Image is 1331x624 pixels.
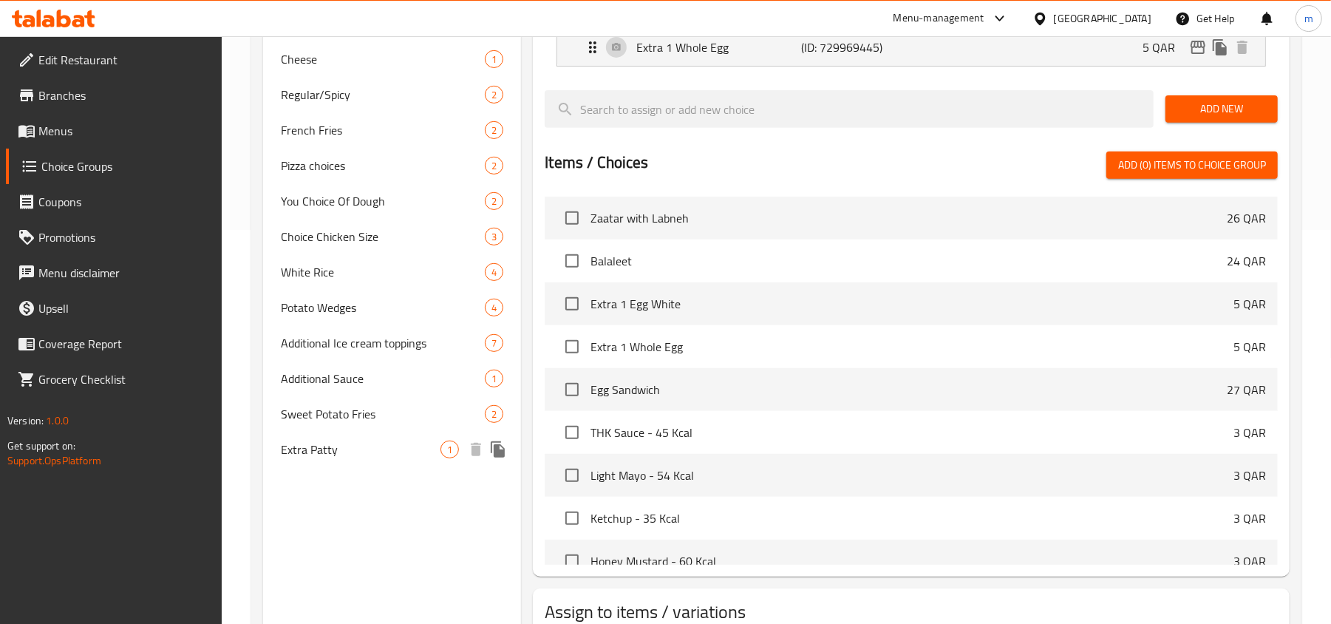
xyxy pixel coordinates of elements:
li: Expand [545,22,1278,72]
a: Coupons [6,184,222,220]
span: Grocery Checklist [38,370,211,388]
div: Pizza choices2 [263,148,521,183]
div: Menu-management [893,10,984,27]
div: Choices [440,441,459,458]
a: Choice Groups [6,149,222,184]
a: Support.OpsPlatform [7,451,101,470]
span: Select choice [556,546,588,577]
p: 5 QAR [1233,338,1266,356]
a: Branches [6,78,222,113]
button: delete [465,438,487,461]
span: White Rice [281,263,485,281]
a: Edit Restaurant [6,42,222,78]
span: Add New [1177,100,1266,118]
a: Menus [6,113,222,149]
span: Extra 1 Egg White [590,295,1233,313]
span: Select choice [556,503,588,534]
span: Branches [38,87,211,104]
span: Menus [38,122,211,140]
span: Select choice [556,460,588,491]
span: Ketchup - 35 Kcal [590,509,1233,527]
span: Balaleet [590,252,1227,270]
span: Choice Groups [41,157,211,175]
span: 1 [441,443,458,457]
span: 4 [486,301,503,315]
span: Select choice [556,331,588,362]
div: Choices [485,157,503,174]
div: Additional Ice cream toppings7 [263,325,521,361]
span: Egg Sandwich [590,381,1227,399]
div: Choices [485,334,503,352]
span: Select choice [556,203,588,234]
span: French Fries [281,121,485,139]
span: Zaatar with Labneh [590,209,1227,227]
span: m [1304,10,1313,27]
p: 5 QAR [1143,38,1187,56]
span: Select choice [556,245,588,277]
div: Choices [485,405,503,423]
p: 3 QAR [1233,467,1266,484]
button: duplicate [487,438,509,461]
span: Sweet Potato Fries [281,405,485,423]
div: Choice Chicken Size3 [263,219,521,254]
span: 1.0.0 [46,411,69,430]
span: Coverage Report [38,335,211,353]
div: Choices [485,50,503,68]
p: Extra 1 Whole Egg [636,38,801,56]
button: delete [1231,36,1253,58]
span: Additional Sauce [281,370,485,387]
span: 2 [486,407,503,421]
input: search [545,90,1154,128]
span: Coupons [38,193,211,211]
span: 7 [486,336,503,350]
span: 2 [486,88,503,102]
button: Add (0) items to choice group [1106,152,1278,179]
span: Upsell [38,299,211,317]
div: Sweet Potato Fries2 [263,396,521,432]
a: Promotions [6,220,222,255]
div: French Fries2 [263,112,521,148]
span: Pizza choices [281,157,485,174]
button: duplicate [1209,36,1231,58]
h2: Assign to items / variations [545,600,1278,624]
a: Upsell [6,291,222,326]
div: Choices [485,299,503,316]
button: Add New [1165,95,1278,123]
h2: Items / Choices [545,152,648,174]
div: Choices [485,121,503,139]
span: Select choice [556,417,588,448]
span: 1 [486,372,503,386]
div: Choices [485,192,503,210]
span: Version: [7,411,44,430]
div: Extra Patty1deleteduplicate [263,432,521,467]
span: Additional Ice cream toppings [281,334,485,352]
div: You Choice Of Dough2 [263,183,521,219]
span: Get support on: [7,436,75,455]
p: 27 QAR [1227,381,1266,399]
span: 2 [486,194,503,208]
span: 3 [486,230,503,244]
p: 3 QAR [1233,509,1266,527]
button: edit [1187,36,1209,58]
div: Additional Sauce1 [263,361,521,396]
span: Add (0) items to choice group [1118,156,1266,174]
span: 2 [486,123,503,138]
span: Regular/Spicy [281,86,485,104]
span: THK Sauce - 45 Kcal [590,424,1233,441]
span: Light Mayo - 54 Kcal [590,467,1233,484]
div: Regular/Spicy2 [263,77,521,112]
span: Choice Chicken Size [281,228,485,245]
a: Coverage Report [6,326,222,362]
span: Select choice [556,288,588,319]
div: Choices [485,228,503,245]
span: You Choice Of Dough [281,192,485,210]
p: 24 QAR [1227,252,1266,270]
span: Menu disclaimer [38,264,211,282]
div: Potato Wedges4 [263,290,521,325]
span: Extra 1 Whole Egg [590,338,1233,356]
a: Grocery Checklist [6,362,222,397]
p: (ID: 729969445) [802,38,912,56]
div: Choices [485,370,503,387]
div: Choices [485,263,503,281]
p: 5 QAR [1233,295,1266,313]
